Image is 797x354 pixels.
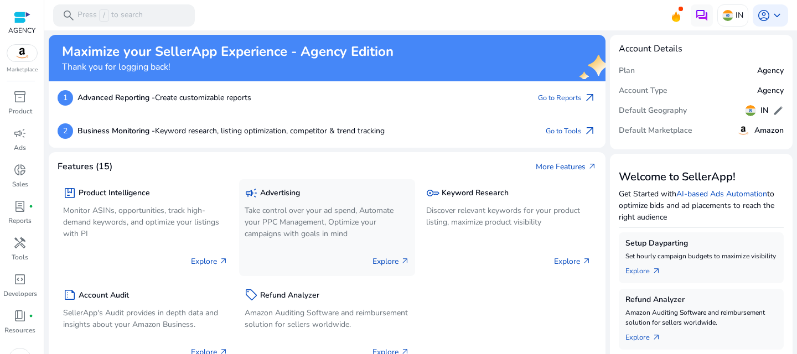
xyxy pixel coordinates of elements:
[13,309,27,322] span: book_4
[12,179,28,189] p: Sales
[737,124,750,137] img: amazon.svg
[191,256,228,267] p: Explore
[757,66,784,76] h5: Agency
[554,256,591,267] p: Explore
[99,9,109,22] span: /
[619,188,784,223] p: Get Started with to optimize bids and ad placements to reach the right audience
[536,161,597,173] a: More Featuresarrow_outward
[619,170,784,184] h3: Welcome to SellerApp!
[619,106,687,116] h5: Default Geography
[625,295,777,305] h5: Refund Analyzer
[619,126,692,136] h5: Default Marketplace
[7,66,38,74] p: Marketplace
[588,162,597,171] span: arrow_outward
[13,163,27,176] span: donut_small
[757,9,770,22] span: account_circle
[582,257,591,265] span: arrow_outward
[13,90,27,103] span: inventory_2
[401,257,410,265] span: arrow_outward
[58,123,73,139] p: 2
[79,291,129,300] h5: Account Audit
[625,327,670,343] a: Explorearrow_outward
[79,189,150,198] h5: Product Intelligence
[770,9,784,22] span: keyboard_arrow_down
[583,91,597,105] span: arrow_outward
[58,90,73,106] p: 1
[7,45,37,61] img: amazon.svg
[442,189,509,198] h5: Keyword Research
[13,236,27,249] span: handyman
[58,162,112,172] h4: Features (15)
[245,288,258,301] span: sell
[625,261,670,277] a: Explorearrow_outward
[546,123,597,139] a: Go to Toolsarrow_outward
[754,126,784,136] h5: Amazon
[676,189,767,199] a: AI-based Ads Automation
[63,186,76,200] span: package
[29,204,33,209] span: fiber_manual_record
[245,186,258,200] span: campaign
[8,25,35,35] p: AGENCY
[760,106,768,116] h5: IN
[625,251,777,261] p: Set hourly campaign budgets to maximize visibility
[583,124,597,138] span: arrow_outward
[757,86,784,96] h5: Agency
[77,126,155,136] b: Business Monitoring -
[426,186,439,200] span: key
[63,288,76,301] span: summarize
[62,44,394,60] h2: Maximize your SellerApp Experience - Agency Edition
[77,92,251,103] p: Create customizable reports
[652,267,661,275] span: arrow_outward
[29,314,33,318] span: fiber_manual_record
[13,273,27,286] span: code_blocks
[625,308,777,327] p: Amazon Auditing Software and reimbursement solution for sellers worldwide.
[63,205,228,240] p: Monitor ASINs, opportunities, track high-demand keywords, and optimize your listings with PI
[736,6,743,25] p: IN
[12,252,28,262] p: Tools
[245,205,410,240] p: Take control over your ad spend, Automate your PPC Management, Optimize your campaigns with goals...
[625,239,777,248] h5: Setup Dayparting
[77,125,385,137] p: Keyword research, listing optimization, competitor & trend tracking
[8,216,32,226] p: Reports
[652,333,661,342] span: arrow_outward
[14,143,26,153] p: Ads
[245,307,410,330] p: Amazon Auditing Software and reimbursement solution for sellers worldwide.
[3,289,37,299] p: Developers
[773,105,784,116] span: edit
[372,256,410,267] p: Explore
[426,205,591,228] p: Discover relevant keywords for your product listing, maximize product visibility
[13,127,27,140] span: campaign
[62,9,75,22] span: search
[63,307,228,330] p: SellerApp's Audit provides in depth data and insights about your Amazon Business.
[722,10,733,21] img: in.svg
[4,325,35,335] p: Resources
[619,86,667,96] h5: Account Type
[619,66,635,76] h5: Plan
[745,105,756,116] img: in.svg
[77,92,155,103] b: Advanced Reporting -
[219,257,228,265] span: arrow_outward
[8,106,32,116] p: Product
[13,200,27,213] span: lab_profile
[62,62,394,72] h4: Thank you for logging back!
[77,9,143,22] p: Press to search
[260,189,300,198] h5: Advertising
[538,90,597,106] a: Go to Reportsarrow_outward
[619,44,784,54] h4: Account Details
[260,291,319,300] h5: Refund Analyzer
